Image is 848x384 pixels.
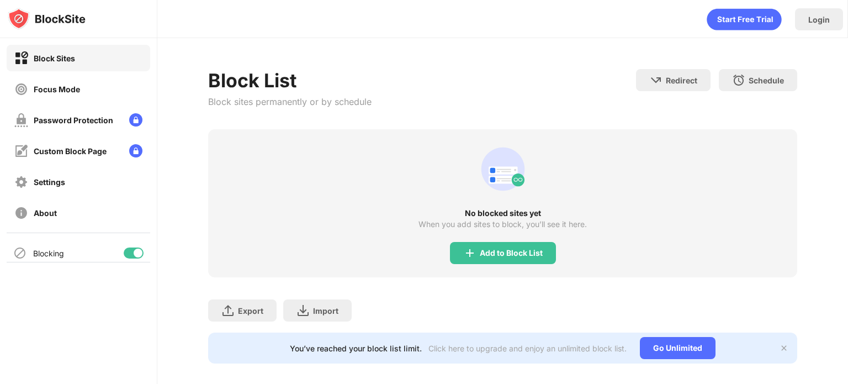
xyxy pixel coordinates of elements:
[208,209,797,218] div: No blocked sites yet
[14,82,28,96] img: focus-off.svg
[640,337,715,359] div: Go Unlimited
[34,54,75,63] div: Block Sites
[707,8,782,30] div: animation
[428,344,627,353] div: Click here to upgrade and enjoy an unlimited block list.
[290,344,422,353] div: You’ve reached your block list limit.
[749,76,784,85] div: Schedule
[14,144,28,158] img: customize-block-page-off.svg
[313,306,338,315] div: Import
[34,208,57,218] div: About
[480,249,543,257] div: Add to Block List
[208,69,372,92] div: Block List
[13,246,26,260] img: blocking-icon.svg
[208,96,372,107] div: Block sites permanently or by schedule
[34,115,113,125] div: Password Protection
[418,220,587,229] div: When you add sites to block, you’ll see it here.
[666,76,697,85] div: Redirect
[34,85,80,94] div: Focus Mode
[14,206,28,220] img: about-off.svg
[129,113,142,127] img: lock-menu.svg
[780,344,788,353] img: x-button.svg
[14,51,28,65] img: block-on.svg
[14,175,28,189] img: settings-off.svg
[238,306,263,315] div: Export
[34,146,107,156] div: Custom Block Page
[14,113,28,127] img: password-protection-off.svg
[808,15,830,24] div: Login
[34,177,65,187] div: Settings
[8,8,86,30] img: logo-blocksite.svg
[476,143,529,196] div: animation
[33,249,64,258] div: Blocking
[129,144,142,157] img: lock-menu.svg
